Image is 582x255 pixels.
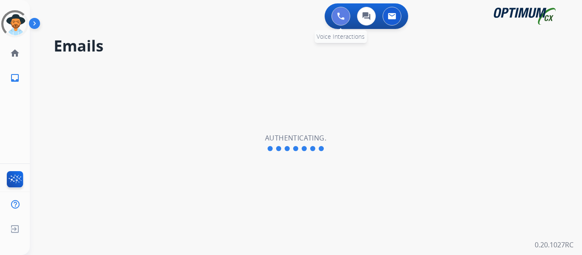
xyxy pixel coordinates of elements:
h2: Authenticating. [265,133,326,143]
h2: Emails [54,37,562,54]
p: 0.20.1027RC [535,240,573,250]
mat-icon: inbox [10,73,20,83]
mat-icon: home [10,48,20,58]
span: Voice Interactions [317,32,365,40]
